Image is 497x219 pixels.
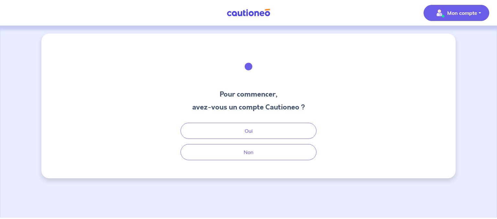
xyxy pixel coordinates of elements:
[424,5,489,21] button: illu_account_valid_menu.svgMon compte
[224,9,273,17] img: Cautioneo
[447,9,477,17] p: Mon compte
[192,89,305,99] h3: Pour commencer,
[231,49,266,84] img: illu_welcome.svg
[181,123,316,139] button: Oui
[434,8,445,18] img: illu_account_valid_menu.svg
[181,144,316,160] button: Non
[192,102,305,112] h3: avez-vous un compte Cautioneo ?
